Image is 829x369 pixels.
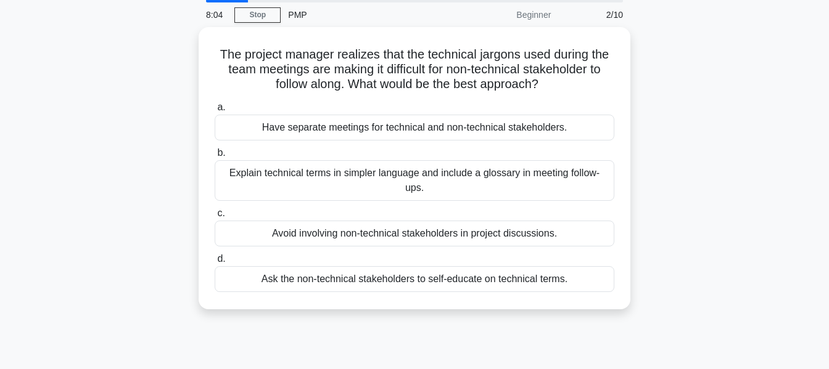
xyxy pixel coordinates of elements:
[217,102,225,112] span: a.
[217,208,225,218] span: c.
[217,253,225,264] span: d.
[558,2,630,27] div: 2/10
[213,47,616,92] h5: The project manager realizes that the technical jargons used during the team meetings are making ...
[215,266,614,292] div: Ask the non-technical stakeholders to self-educate on technical terms.
[215,221,614,246] div: Avoid involving non-technical stakeholders in project discussions.
[281,2,450,27] div: PMP
[234,7,281,23] a: Stop
[215,160,614,201] div: Explain technical terms in simpler language and include a glossary in meeting follow-ups.
[199,2,234,27] div: 8:04
[450,2,558,27] div: Beginner
[217,147,225,158] span: b.
[215,115,614,140] div: Have separate meetings for technical and non-technical stakeholders.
